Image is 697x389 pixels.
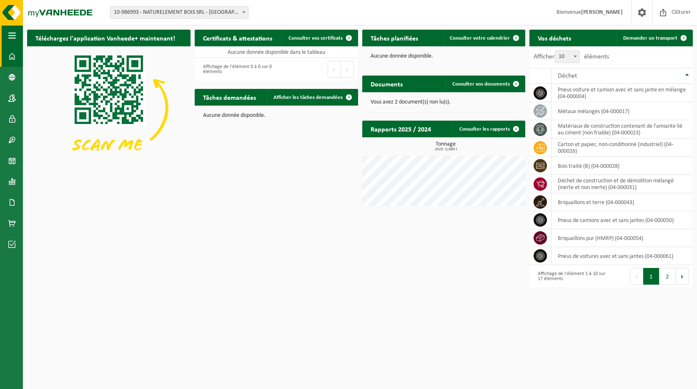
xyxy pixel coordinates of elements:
h2: Documents [362,76,411,92]
h2: Téléchargez l'application Vanheede+ maintenant! [27,30,183,46]
button: 2 [659,268,676,285]
td: bois traité (B) (04-000028) [552,157,693,175]
h2: Certificats & attestations [195,30,281,46]
span: Afficher les tâches demandées [273,95,343,100]
td: Aucune donnée disponible dans le tableau [195,46,358,58]
a: Consulter votre calendrier [443,30,524,46]
a: Consulter vos certificats [282,30,357,46]
strong: [PERSON_NAME] [581,9,623,15]
h3: Tonnage [366,141,526,152]
button: Previous [630,268,643,285]
label: Afficher éléments [534,53,609,60]
h2: Tâches demandées [195,89,264,105]
div: Affichage de l'élément 1 à 10 sur 17 éléments [534,267,607,285]
span: 10 [555,51,579,63]
td: déchet de construction et de démolition mélangé (inerte et non inerte) (04-000031) [552,175,693,193]
td: briquaillons et terre (04-000043) [552,193,693,211]
button: Previous [328,61,341,78]
p: Vous avez 2 document(s) non lu(s). [371,99,517,105]
button: 1 [643,268,659,285]
span: Consulter vos documents [452,81,510,87]
td: pneus voiture et camion avec et sans jante en mélange (04-000004) [552,84,693,102]
td: métaux mélangés (04-000017) [552,102,693,120]
span: 10 [555,51,580,63]
td: matériaux de construction contenant de l'amiante lié au ciment (non friable) (04-000023) [552,120,693,139]
a: Demander un transport [617,30,692,46]
td: briquaillons pur (HMRP) (04-000054) [552,229,693,247]
a: Afficher les tâches demandées [267,89,357,106]
button: Next [676,268,689,285]
a: Consulter vos documents [446,76,524,92]
h2: Vos déchets [529,30,579,46]
span: Demander un transport [623,35,677,41]
h2: Tâches planifiées [362,30,426,46]
td: pneus de camions avec et sans jantes (04-000050) [552,211,693,229]
p: Aucune donnée disponible. [371,53,517,59]
span: Consulter votre calendrier [450,35,510,41]
a: Consulter les rapports [453,121,524,137]
img: Download de VHEPlus App [27,46,191,169]
span: Consulter vos certificats [288,35,343,41]
div: Affichage de l'élément 0 à 0 sur 0 éléments [199,60,272,78]
p: Aucune donnée disponible. [203,113,350,119]
span: 10-986993 - NATURELEMENT BOIS SRL - LIMELETTE [110,7,248,18]
span: Déchet [558,73,577,79]
button: Next [341,61,354,78]
span: 10-986993 - NATURELEMENT BOIS SRL - LIMELETTE [110,6,248,19]
span: 2025: 0,680 t [366,147,526,152]
h2: Rapports 2025 / 2024 [362,121,439,137]
td: pneus de voitures avec et sans jantes (04-000061) [552,247,693,265]
td: carton et papier, non-conditionné (industriel) (04-000026) [552,139,693,157]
